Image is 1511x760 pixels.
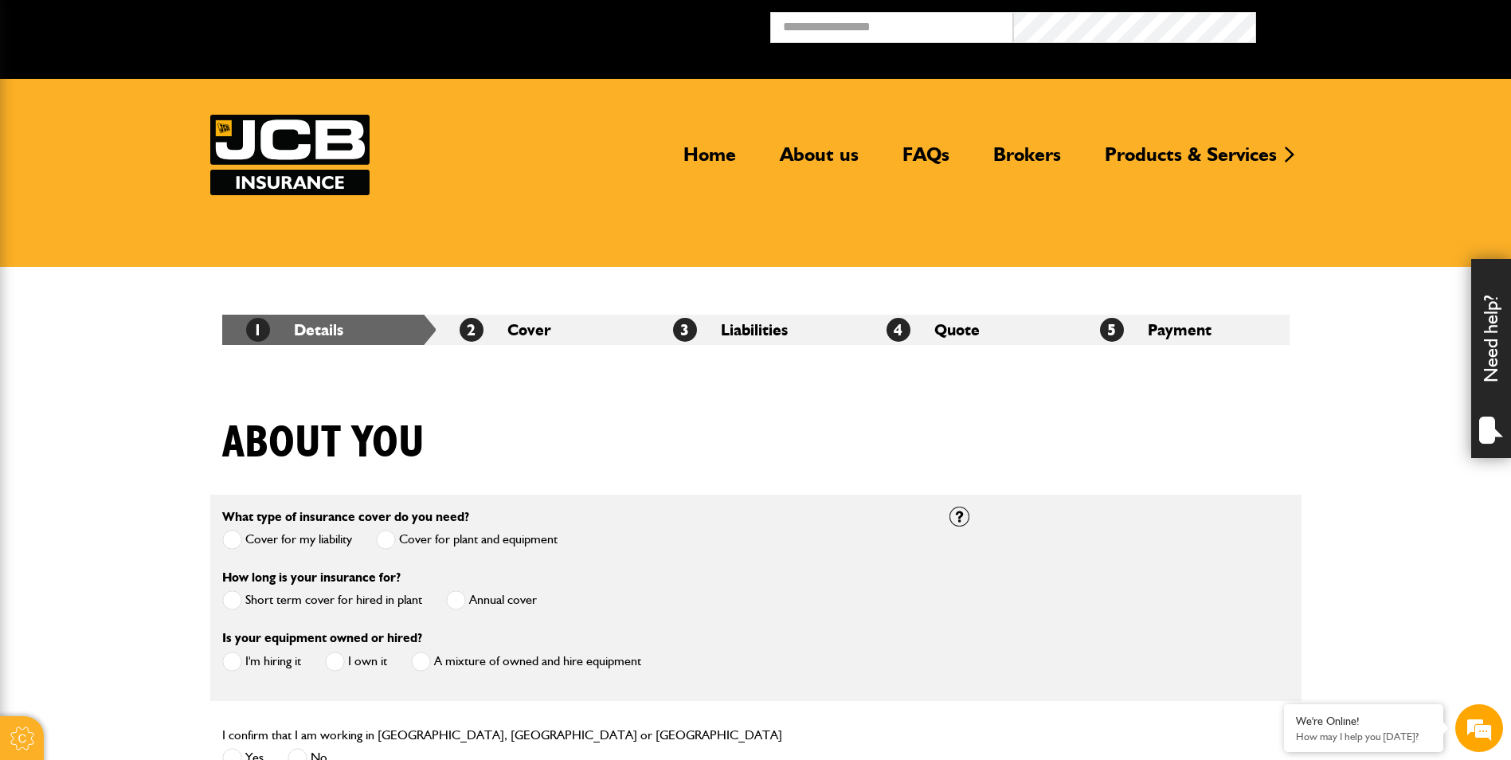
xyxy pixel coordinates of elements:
a: JCB Insurance Services [210,115,370,195]
label: A mixture of owned and hire equipment [411,652,641,672]
li: Liabilities [649,315,863,345]
label: What type of insurance cover do you need? [222,511,469,523]
li: Quote [863,315,1076,345]
label: Annual cover [446,590,537,610]
h1: About you [222,417,425,470]
p: How may I help you today? [1296,731,1431,742]
a: Products & Services [1093,143,1289,179]
div: We're Online! [1296,715,1431,728]
span: 3 [673,318,697,342]
button: Broker Login [1256,12,1499,37]
label: Cover for plant and equipment [376,530,558,550]
div: Need help? [1471,259,1511,458]
label: Is your equipment owned or hired? [222,632,422,644]
a: Home [671,143,748,179]
a: Brokers [981,143,1073,179]
span: 1 [246,318,270,342]
a: About us [768,143,871,179]
img: JCB Insurance Services logo [210,115,370,195]
label: Short term cover for hired in plant [222,590,422,610]
span: 2 [460,318,483,342]
label: How long is your insurance for? [222,571,401,584]
label: I own it [325,652,387,672]
span: 4 [887,318,910,342]
label: I'm hiring it [222,652,301,672]
a: FAQs [891,143,961,179]
li: Details [222,315,436,345]
span: 5 [1100,318,1124,342]
label: Cover for my liability [222,530,352,550]
label: I confirm that I am working in [GEOGRAPHIC_DATA], [GEOGRAPHIC_DATA] or [GEOGRAPHIC_DATA] [222,729,782,742]
li: Payment [1076,315,1290,345]
li: Cover [436,315,649,345]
